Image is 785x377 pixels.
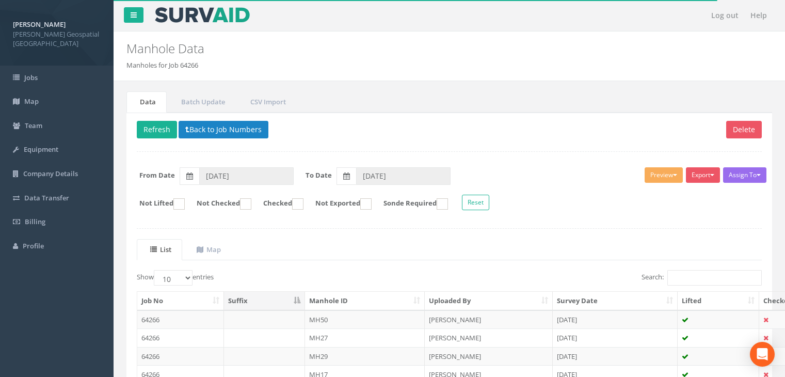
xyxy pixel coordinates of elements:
td: [DATE] [553,310,678,329]
th: Survey Date: activate to sort column ascending [553,292,678,310]
input: From Date [199,167,294,185]
td: [PERSON_NAME] [425,310,553,329]
th: Suffix: activate to sort column descending [224,292,305,310]
h2: Manhole Data [126,42,662,55]
button: Preview [645,167,683,183]
td: [PERSON_NAME] [425,328,553,347]
label: Search: [642,270,762,286]
span: Profile [23,241,44,250]
uib-tab-heading: List [150,245,171,254]
span: Data Transfer [24,193,69,202]
td: MH50 [305,310,425,329]
span: Equipment [24,145,58,154]
a: CSV Import [237,91,297,113]
td: MH27 [305,328,425,347]
uib-tab-heading: Map [197,245,221,254]
button: Assign To [723,167,766,183]
td: 64266 [137,347,224,366]
a: [PERSON_NAME] [PERSON_NAME] Geospatial [GEOGRAPHIC_DATA] [13,17,101,49]
button: Delete [726,121,762,138]
button: Refresh [137,121,177,138]
label: To Date [306,170,332,180]
th: Job No: activate to sort column ascending [137,292,224,310]
a: List [137,239,182,260]
label: Not Exported [305,198,372,210]
span: Billing [25,217,45,226]
label: Checked [253,198,303,210]
span: Jobs [24,73,38,82]
th: Manhole ID: activate to sort column ascending [305,292,425,310]
input: To Date [356,167,451,185]
a: Data [126,91,167,113]
label: Not Checked [186,198,251,210]
label: Not Lifted [129,198,185,210]
td: 64266 [137,310,224,329]
div: Open Intercom Messenger [750,342,775,367]
span: Map [24,97,39,106]
th: Lifted: activate to sort column ascending [678,292,760,310]
button: Export [686,167,720,183]
span: Company Details [23,169,78,178]
td: [DATE] [553,328,678,347]
th: Uploaded By: activate to sort column ascending [425,292,553,310]
select: Showentries [154,270,193,286]
label: Show entries [137,270,214,286]
td: 64266 [137,328,224,347]
label: Sonde Required [373,198,448,210]
td: [PERSON_NAME] [425,347,553,366]
span: [PERSON_NAME] Geospatial [GEOGRAPHIC_DATA] [13,29,101,49]
input: Search: [667,270,762,286]
span: Team [25,121,42,130]
button: Reset [462,195,489,210]
a: Map [183,239,232,260]
button: Back to Job Numbers [179,121,268,138]
li: Manholes for Job 64266 [126,60,198,70]
a: Batch Update [168,91,236,113]
td: MH29 [305,347,425,366]
td: [DATE] [553,347,678,366]
strong: [PERSON_NAME] [13,20,66,29]
label: From Date [139,170,175,180]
